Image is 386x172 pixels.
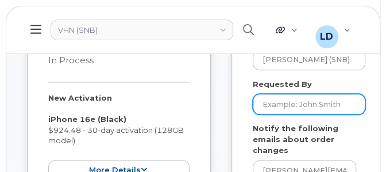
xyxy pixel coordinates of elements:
[268,18,305,41] div: Quicklinks
[253,123,365,155] label: Notify the following emails about order changes
[48,114,126,124] strong: iPhone 16e (Black)
[253,79,312,90] label: Requested By
[48,55,94,66] small: in process
[48,93,112,102] strong: New Activation
[307,18,358,41] div: Levesque, Daniel (SNB)
[51,20,233,40] a: VHN (SNB)
[253,94,365,114] input: Example: John Smith
[320,30,333,44] span: LD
